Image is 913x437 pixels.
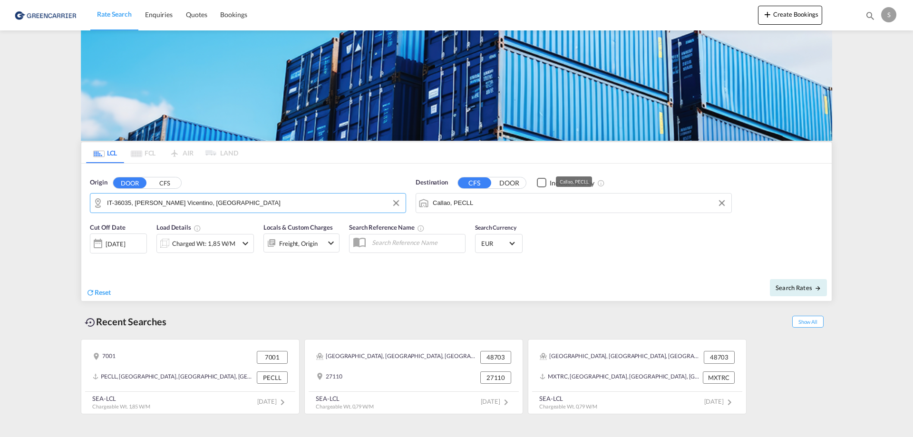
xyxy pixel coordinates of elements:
[539,403,597,409] span: Chargeable Wt. 0,79 W/M
[458,177,491,188] button: CFS
[93,371,254,384] div: PECLL, Callao, Peru, South America, Americas
[865,10,875,21] md-icon: icon-magnify
[349,223,425,231] span: Search Reference Name
[528,339,747,414] recent-search-card: [GEOGRAPHIC_DATA], [GEOGRAPHIC_DATA], [GEOGRAPHIC_DATA], [GEOGRAPHIC_DATA], [GEOGRAPHIC_DATA], [G...
[480,371,511,384] div: 27110
[560,176,589,187] div: Callao, PECLL
[97,10,132,18] span: Rate Search
[277,397,288,408] md-icon: icon-chevron-right
[493,177,526,188] button: DOOR
[14,4,78,26] img: 1378a7308afe11ef83610d9e779c6b34.png
[263,223,333,231] span: Locals & Custom Charges
[715,196,729,210] button: Clear Input
[85,317,96,328] md-icon: icon-backup-restore
[881,7,896,22] div: S
[263,233,340,252] div: Freight Originicon-chevron-down
[220,10,247,19] span: Bookings
[770,279,827,296] button: Search Ratesicon-arrow-right
[194,224,201,232] md-icon: Chargeable Weight
[316,403,374,409] span: Chargeable Wt. 0,79 W/M
[540,371,700,384] div: MXTRC, Torreon, Mexico, Mexico & Central America, Americas
[81,164,832,301] div: Origin DOOR CFS IT-36035, Marano Vicentino, VenetoDestination CFS DOORCheckbox No Ink Unchecked: ...
[304,339,523,414] recent-search-card: [GEOGRAPHIC_DATA], [GEOGRAPHIC_DATA], [GEOGRAPHIC_DATA], [GEOGRAPHIC_DATA], [GEOGRAPHIC_DATA], [G...
[433,196,727,210] input: Search by Port
[537,178,594,188] md-checkbox: Checkbox No Ink
[316,351,478,363] div: Ahaus, Stadtlohn, Nordrhein-Westfalen, 48703, Germany, Western Europe, Europe
[704,398,735,405] span: [DATE]
[90,194,406,213] md-input-container: IT-36035, Marano Vicentino, Veneto
[81,339,300,414] recent-search-card: 7001 7001PECLL, [GEOGRAPHIC_DATA], [GEOGRAPHIC_DATA], [GEOGRAPHIC_DATA], [GEOGRAPHIC_DATA] PECLLS...
[389,196,403,210] button: Clear Input
[156,223,201,231] span: Load Details
[186,10,207,19] span: Quotes
[240,238,251,249] md-icon: icon-chevron-down
[475,224,516,231] span: Search Currency
[416,178,448,187] span: Destination
[815,285,821,291] md-icon: icon-arrow-right
[316,371,342,384] div: 27110
[86,288,95,297] md-icon: icon-refresh
[107,196,401,210] input: Search by Door
[316,394,374,403] div: SEA-LCL
[416,194,731,213] md-input-container: Callao, PECLL
[325,237,337,249] md-icon: icon-chevron-down
[172,237,235,250] div: Charged Wt: 1,85 W/M
[90,178,107,187] span: Origin
[417,224,425,232] md-icon: Your search will be saved by the below given name
[480,351,511,363] div: 48703
[257,371,288,384] div: PECLL
[481,398,512,405] span: [DATE]
[758,6,822,25] button: icon-plus 400-fgCreate Bookings
[480,236,517,250] md-select: Select Currency: € EUREuro
[257,398,288,405] span: [DATE]
[539,394,597,403] div: SEA-LCL
[156,234,254,253] div: Charged Wt: 1,85 W/Micon-chevron-down
[500,397,512,408] md-icon: icon-chevron-right
[86,142,238,163] md-pagination-wrapper: Use the left and right arrow keys to navigate between tabs
[550,178,594,188] div: Include Nearby
[792,316,824,328] span: Show All
[106,240,125,248] div: [DATE]
[481,239,508,248] span: EUR
[92,403,150,409] span: Chargeable Wt. 1,85 W/M
[865,10,875,25] div: icon-magnify
[86,142,124,163] md-tab-item: LCL
[703,371,735,384] div: MXTRC
[257,351,288,363] div: 7001
[95,288,111,296] span: Reset
[92,394,150,403] div: SEA-LCL
[724,397,735,408] md-icon: icon-chevron-right
[81,311,170,332] div: Recent Searches
[90,223,126,231] span: Cut Off Date
[540,351,701,363] div: Ahaus, Stadtlohn, Nordrhein-Westfalen, 48703, Germany, Western Europe, Europe
[90,233,147,253] div: [DATE]
[145,10,173,19] span: Enquiries
[762,9,773,20] md-icon: icon-plus 400-fg
[279,237,318,250] div: Freight Origin
[367,235,465,250] input: Search Reference Name
[597,179,605,187] md-icon: Unchecked: Ignores neighbouring ports when fetching rates.Checked : Includes neighbouring ports w...
[704,351,735,363] div: 48703
[81,30,832,141] img: GreenCarrierFCL_LCL.png
[776,284,821,291] span: Search Rates
[90,252,97,265] md-datepicker: Select
[148,177,181,188] button: CFS
[86,288,111,298] div: icon-refreshReset
[113,177,146,188] button: DOOR
[93,351,116,363] div: 7001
